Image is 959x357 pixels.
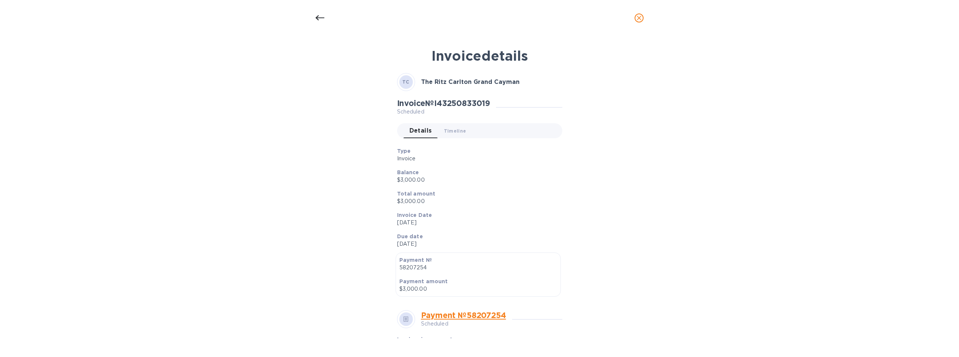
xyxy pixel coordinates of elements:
b: Payment № [399,257,432,263]
button: close [630,9,648,27]
p: 58207254 [399,264,557,272]
b: The Ritz Carlton Grand Cayman [421,78,520,85]
p: [DATE] [397,219,556,227]
b: TC [402,79,409,85]
b: Payment amount [399,278,448,284]
b: Total amount [397,191,436,197]
span: Timeline [444,127,466,135]
p: [DATE] [397,240,556,248]
b: Balance [397,169,419,175]
p: $3,000.00 [399,285,557,293]
b: Due date [397,233,423,239]
p: Scheduled [397,108,490,116]
p: Scheduled [421,320,506,328]
span: Details [409,125,432,136]
b: Invoice Date [397,212,432,218]
b: Invoices in payment [397,336,453,342]
p: $3,000.00 [397,176,556,184]
h2: Invoice № I43250833019 [397,99,490,108]
p: Invoice [397,155,556,163]
b: Invoice details [432,48,528,64]
b: Type [397,148,411,154]
a: Payment № 58207254 [421,311,506,320]
p: $3,000.00 [397,197,556,205]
